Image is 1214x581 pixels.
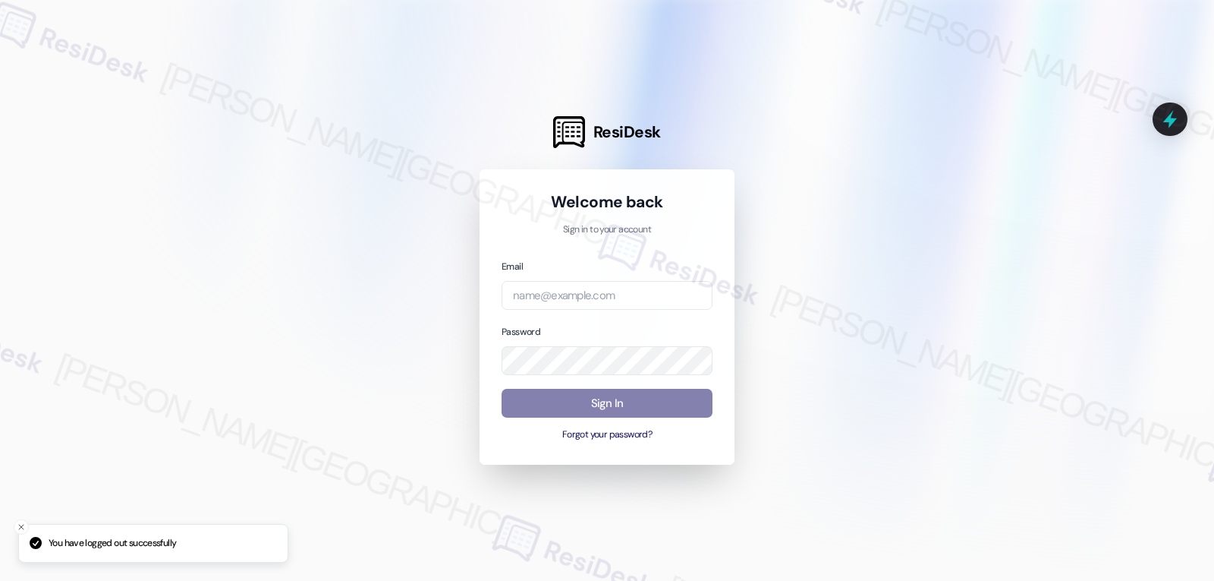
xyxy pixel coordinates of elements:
[502,281,712,311] input: name@example.com
[49,537,176,551] p: You have logged out successfully
[502,223,712,237] p: Sign in to your account
[593,122,661,143] span: ResiDesk
[14,519,29,535] button: Close toast
[502,326,540,338] label: Password
[502,389,712,418] button: Sign In
[502,261,523,273] label: Email
[502,428,712,442] button: Forgot your password?
[502,191,712,213] h1: Welcome back
[553,116,585,148] img: ResiDesk Logo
